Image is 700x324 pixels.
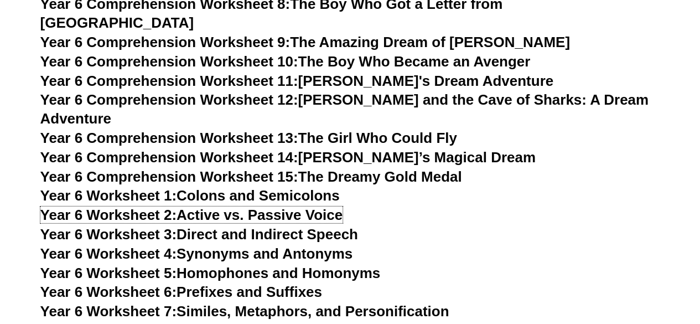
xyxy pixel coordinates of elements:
a: Year 6 Worksheet 3:Direct and Indirect Speech [40,226,358,243]
a: Year 6 Comprehension Worksheet 10:The Boy Who Became an Avenger [40,53,531,70]
a: Year 6 Comprehension Worksheet 14:[PERSON_NAME]’s Magical Dream [40,149,536,166]
span: Year 6 Worksheet 4: [40,245,177,262]
a: Year 6 Comprehension Worksheet 9:The Amazing Dream of [PERSON_NAME] [40,34,570,50]
a: Year 6 Worksheet 4:Synonyms and Antonyms [40,245,353,262]
span: Year 6 Worksheet 5: [40,265,177,281]
a: Year 6 Comprehension Worksheet 12:[PERSON_NAME] and the Cave of Sharks: A Dream Adventure [40,91,649,127]
a: Year 6 Comprehension Worksheet 15:The Dreamy Gold Medal [40,168,462,185]
span: Year 6 Comprehension Worksheet 9: [40,34,291,50]
span: Year 6 Worksheet 1: [40,187,177,204]
a: Year 6 Worksheet 1:Colons and Semicolons [40,187,340,204]
span: Year 6 Comprehension Worksheet 14: [40,149,298,166]
a: Year 6 Worksheet 5:Homophones and Homonyms [40,265,381,281]
span: Year 6 Comprehension Worksheet 12: [40,91,298,108]
span: Year 6 Worksheet 6: [40,284,177,300]
a: Year 6 Comprehension Worksheet 11:[PERSON_NAME]'s Dream Adventure [40,73,553,89]
a: Year 6 Comprehension Worksheet 13:The Girl Who Could Fly [40,130,457,146]
span: Year 6 Comprehension Worksheet 15: [40,168,298,185]
span: Year 6 Comprehension Worksheet 13: [40,130,298,146]
a: Year 6 Worksheet 6:Prefixes and Suffixes [40,284,322,300]
span: Year 6 Worksheet 3: [40,226,177,243]
span: Year 6 Worksheet 2: [40,207,177,223]
a: Year 6 Worksheet 7:Similes, Metaphors, and Personification [40,303,449,320]
a: Year 6 Worksheet 2:Active vs. Passive Voice [40,207,343,223]
iframe: Chat Widget [516,199,700,324]
span: Year 6 Worksheet 7: [40,303,177,320]
span: Year 6 Comprehension Worksheet 10: [40,53,298,70]
span: Year 6 Comprehension Worksheet 11: [40,73,298,89]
